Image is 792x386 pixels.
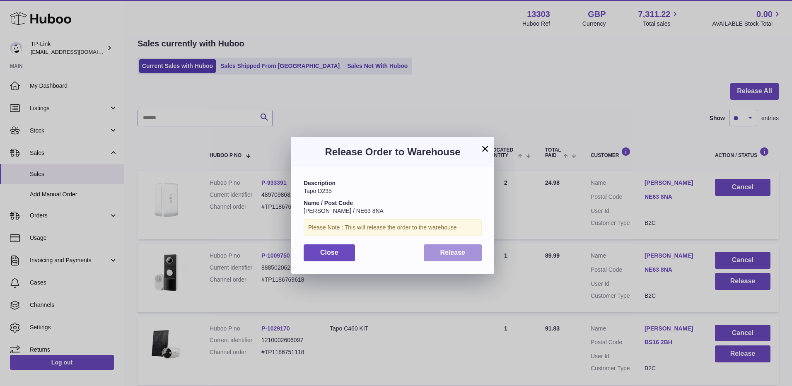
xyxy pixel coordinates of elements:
h3: Release Order to Warehouse [304,145,482,159]
button: Close [304,244,355,261]
button: × [480,144,490,154]
span: Close [320,249,338,256]
span: Release [440,249,466,256]
strong: Name / Post Code [304,200,353,206]
div: Please Note : This will release the order to the warehouse [304,219,482,236]
span: [PERSON_NAME] / NE63 8NA [304,207,384,214]
span: Tapo D235 [304,188,332,194]
strong: Description [304,180,336,186]
button: Release [424,244,482,261]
